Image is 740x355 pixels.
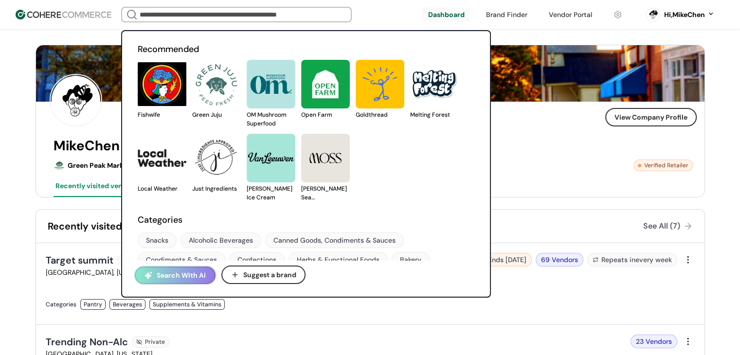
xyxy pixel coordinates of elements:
[631,335,677,348] div: 23 Vendors
[289,252,388,267] a: Herbs & Functional Foods
[297,255,379,265] div: Herbs & Functional Foods
[392,252,430,267] a: Bakery
[646,7,660,22] svg: 0 percent
[221,266,306,284] button: Suggest a brand
[237,255,276,265] div: Confections
[138,232,177,248] a: Snacks
[138,213,475,227] h2: Categories
[605,108,697,126] button: View Company Profile
[273,235,396,246] div: Canned Goods, Condiments & Sauces
[54,138,120,154] div: MikeChen
[587,253,677,266] div: Repeats in every week
[146,235,168,246] div: Snacks
[180,232,261,248] a: Alcoholic Beverages
[473,253,532,266] div: Ends [DATE]
[54,160,65,171] img: Green Peak Markets logo
[664,10,705,20] div: Hi, MikeChen
[48,219,201,233] div: Recently visited vendor requests
[16,10,111,19] img: Cohere Logo
[664,10,715,20] button: Hi,MikeChen
[536,253,583,266] div: 69 Vendors
[146,255,217,265] div: Condiments & Sauces
[50,74,102,126] svg: 0 percent
[54,160,133,171] div: Green Peak Markets
[633,160,693,171] div: Verified Retailer
[265,232,404,248] a: Canned Goods, Condiments & Sauces
[189,235,253,246] div: Alcoholic Beverages
[138,252,225,267] a: Condiments & Sauces
[229,252,285,267] a: Confections
[643,220,680,232] div: See All (7)
[135,266,216,284] button: Search With AI
[138,43,475,56] h2: Recommended
[400,255,421,265] div: Bakery
[54,177,167,197] button: Recently visited vendor requests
